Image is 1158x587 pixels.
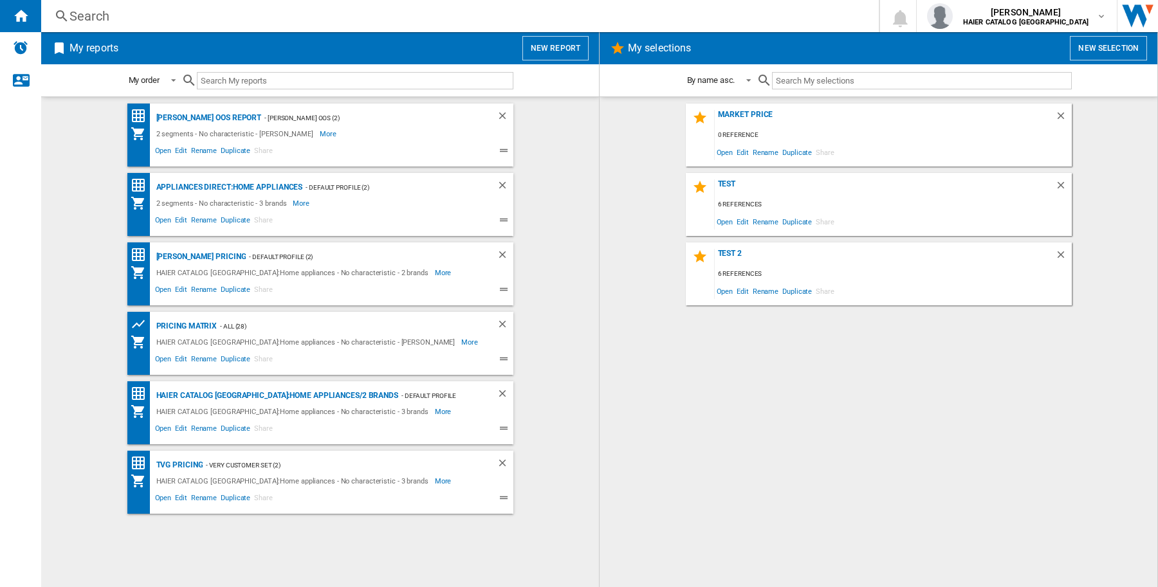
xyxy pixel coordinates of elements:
[715,110,1055,127] div: Market Price
[435,404,454,419] span: More
[735,143,751,161] span: Edit
[252,145,275,160] span: Share
[715,179,1055,197] div: Test
[131,177,153,194] div: Price Matrix
[1055,110,1072,127] div: Delete
[219,284,252,299] span: Duplicate
[715,127,1072,143] div: 0 reference
[320,126,338,141] span: More
[131,126,153,141] div: My Assortment
[197,72,513,89] input: Search My reports
[252,353,275,368] span: Share
[173,214,189,230] span: Edit
[780,282,814,300] span: Duplicate
[814,143,836,161] span: Share
[69,7,845,25] div: Search
[398,388,471,404] div: - Default profile (2)
[131,108,153,124] div: Price Matrix
[497,388,513,404] div: Delete
[435,473,454,489] span: More
[189,492,219,507] span: Rename
[173,145,189,160] span: Edit
[497,110,513,126] div: Delete
[715,213,735,230] span: Open
[203,457,470,473] div: - Very customer set (2)
[772,72,1071,89] input: Search My selections
[497,249,513,265] div: Delete
[173,422,189,438] span: Edit
[814,213,836,230] span: Share
[497,318,513,334] div: Delete
[153,492,174,507] span: Open
[67,36,121,60] h2: My reports
[715,249,1055,266] div: Test 2
[153,473,435,489] div: HAIER CATALOG [GEOGRAPHIC_DATA]:Home appliances - No characteristic - 3 brands
[261,110,470,126] div: - [PERSON_NAME] OOS (2)
[715,143,735,161] span: Open
[715,266,1072,282] div: 6 references
[219,145,252,160] span: Duplicate
[153,214,174,230] span: Open
[131,473,153,489] div: My Assortment
[687,75,735,85] div: By name asc.
[131,455,153,471] div: Price Matrix
[814,282,836,300] span: Share
[153,249,246,265] div: [PERSON_NAME] Pricing
[131,195,153,211] div: My Assortment
[219,214,252,230] span: Duplicate
[751,282,780,300] span: Rename
[735,282,751,300] span: Edit
[153,284,174,299] span: Open
[497,179,513,195] div: Delete
[13,40,28,55] img: alerts-logo.svg
[625,36,694,60] h2: My selections
[715,197,1072,213] div: 6 references
[1070,36,1147,60] button: New selection
[715,282,735,300] span: Open
[252,284,275,299] span: Share
[173,353,189,368] span: Edit
[219,353,252,368] span: Duplicate
[153,404,435,419] div: HAIER CATALOG [GEOGRAPHIC_DATA]:Home appliances - No characteristic - 3 brands
[780,143,814,161] span: Duplicate
[1055,249,1072,266] div: Delete
[129,75,160,85] div: My order
[522,36,589,60] button: New report
[751,213,780,230] span: Rename
[131,265,153,280] div: My Assortment
[131,316,153,332] div: Product prices grid
[173,492,189,507] span: Edit
[189,353,219,368] span: Rename
[252,422,275,438] span: Share
[246,249,470,265] div: - Default profile (2)
[435,265,454,280] span: More
[927,3,953,29] img: profile.jpg
[131,247,153,263] div: Price Matrix
[302,179,470,195] div: - Default profile (2)
[735,213,751,230] span: Edit
[219,492,252,507] span: Duplicate
[780,213,814,230] span: Duplicate
[189,214,219,230] span: Rename
[153,145,174,160] span: Open
[131,386,153,402] div: Price Matrix
[751,143,780,161] span: Rename
[153,195,293,211] div: 2 segments - No characteristic - 3 brands
[252,214,275,230] span: Share
[131,404,153,419] div: My Assortment
[1055,179,1072,197] div: Delete
[461,334,480,350] span: More
[153,110,262,126] div: [PERSON_NAME] OOS Report
[963,18,1089,26] b: HAIER CATALOG [GEOGRAPHIC_DATA]
[293,195,311,211] span: More
[153,126,320,141] div: 2 segments - No characteristic - [PERSON_NAME]
[153,179,303,195] div: APPLIANCES DIRECT:Home appliances
[153,422,174,438] span: Open
[153,457,203,473] div: TVG Pricing
[189,145,219,160] span: Rename
[217,318,470,334] div: - ALL (28)
[153,265,435,280] div: HAIER CATALOG [GEOGRAPHIC_DATA]:Home appliances - No characteristic - 2 brands
[153,318,217,334] div: pricing matrix
[153,388,398,404] div: HAIER CATALOG [GEOGRAPHIC_DATA]:Home appliances/2 brands
[153,334,462,350] div: HAIER CATALOG [GEOGRAPHIC_DATA]:Home appliances - No characteristic - [PERSON_NAME]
